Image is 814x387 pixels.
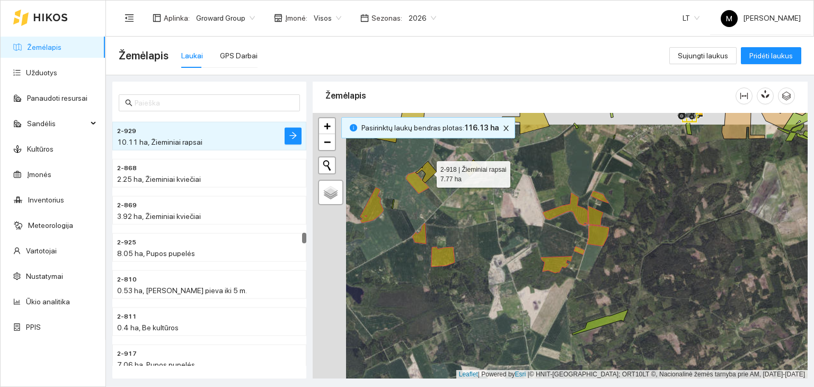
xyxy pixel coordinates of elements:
[285,128,302,145] button: arrow-right
[220,50,258,61] div: GPS Darbai
[27,170,51,179] a: Įmonės
[117,349,137,359] span: 2-917
[669,51,737,60] a: Sujungti laukus
[125,99,132,107] span: search
[528,371,529,378] span: |
[27,94,87,102] a: Panaudoti resursai
[741,47,801,64] button: Pridėti laukus
[314,10,341,26] span: Visos
[153,14,161,22] span: layout
[324,119,331,133] span: +
[319,157,335,173] button: Initiate a new search
[119,47,169,64] span: Žemėlapis
[464,124,499,132] b: 116.13 ha
[361,122,499,134] span: Pasirinktų laukų bendras plotas :
[164,12,190,24] span: Aplinka :
[736,92,752,100] span: column-width
[285,12,307,24] span: Įmonė :
[678,50,728,61] span: Sujungti laukus
[117,323,179,332] span: 0.4 ha, Be kultūros
[117,126,136,136] span: 2-929
[27,113,87,134] span: Sandėlis
[181,50,203,61] div: Laukai
[500,125,512,132] span: close
[117,175,201,183] span: 2.25 ha, Žieminiai kviečiai
[683,10,700,26] span: LT
[117,138,202,146] span: 10.11 ha, Žieminiai rapsai
[350,124,357,131] span: info-circle
[319,181,342,204] a: Layers
[741,51,801,60] a: Pridėti laukus
[27,43,61,51] a: Žemėlapis
[500,122,512,135] button: close
[119,7,140,29] button: menu-fold
[135,97,294,109] input: Paieška
[117,238,136,248] span: 2-925
[117,200,137,210] span: 2-869
[117,312,137,322] span: 2-811
[289,131,297,142] span: arrow-right
[669,47,737,64] button: Sujungti laukus
[27,145,54,153] a: Kultūros
[360,14,369,22] span: calendar
[26,323,41,331] a: PPIS
[125,13,134,23] span: menu-fold
[371,12,402,24] span: Sezonas :
[117,249,195,258] span: 8.05 ha, Pupos pupelės
[726,10,732,27] span: M
[117,163,137,173] span: 2-868
[26,68,57,77] a: Užduotys
[456,370,808,379] div: | Powered by © HNIT-[GEOGRAPHIC_DATA]; ORT10LT ©, Nacionalinė žemės tarnyba prie AM, [DATE]-[DATE]
[721,14,801,22] span: [PERSON_NAME]
[324,135,331,148] span: −
[117,360,195,369] span: 7.06 ha, Pupos pupelės
[319,134,335,150] a: Zoom out
[196,10,255,26] span: Groward Group
[515,371,526,378] a: Esri
[117,212,201,221] span: 3.92 ha, Žieminiai kviečiai
[117,286,247,295] span: 0.53 ha, [PERSON_NAME] pieva iki 5 m.
[26,272,63,280] a: Nustatymai
[325,81,736,111] div: Žemėlapis
[459,371,478,378] a: Leaflet
[274,14,282,22] span: shop
[749,50,793,61] span: Pridėti laukus
[26,297,70,306] a: Ūkio analitika
[28,196,64,204] a: Inventorius
[117,275,137,285] span: 2-810
[26,247,57,255] a: Vartotojai
[736,87,753,104] button: column-width
[409,10,436,26] span: 2026
[28,221,73,230] a: Meteorologija
[319,118,335,134] a: Zoom in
